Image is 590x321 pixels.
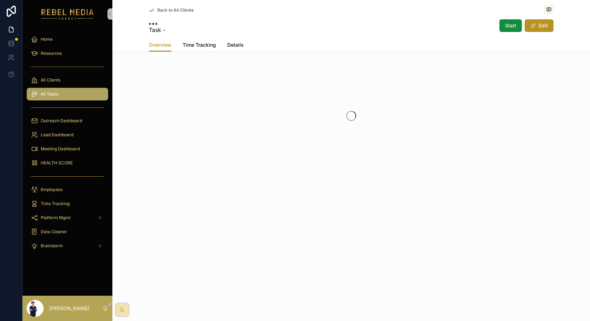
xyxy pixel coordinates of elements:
span: Back to All Clients [157,7,194,13]
span: Home [41,37,53,42]
span: Meeting Dashboard [41,146,80,152]
a: Time Tracking [183,39,216,53]
a: Lead Dashboard [27,129,108,141]
span: All Clients [41,77,60,83]
span: Lead Dashboard [41,132,73,138]
span: Time Tracking [41,201,70,207]
span: Start [505,22,516,29]
span: Data Cleaner [41,229,67,235]
div: scrollable content [22,28,112,261]
a: Employees [27,183,108,196]
a: Platform Mgmt [27,211,108,224]
span: Employees [41,187,63,192]
a: Data Cleaner [27,225,108,238]
a: Details [227,39,244,53]
span: HEALTH SCORE [41,160,73,166]
a: HEALTH SCORE [27,157,108,169]
img: App logo [41,8,94,20]
span: Brainstorm [41,243,63,249]
span: All Tasks [41,91,58,97]
button: Start [499,19,522,32]
span: Details [227,41,244,48]
span: Outreach Dashboard [41,118,82,124]
span: Time Tracking [183,41,216,48]
p: [PERSON_NAME] [49,305,90,312]
a: Home [27,33,108,46]
span: Resources [41,51,62,56]
a: Resources [27,47,108,60]
a: Meeting Dashboard [27,143,108,155]
span: Task - [149,26,165,34]
span: Platform Mgmt [41,215,71,221]
a: Time Tracking [27,197,108,210]
a: Brainstorm [27,240,108,252]
a: All Tasks [27,88,108,100]
a: Overview [149,39,171,52]
span: Overview [149,41,171,48]
button: Edit [525,19,553,32]
a: Outreach Dashboard [27,114,108,127]
a: All Clients [27,74,108,86]
a: Back to All Clients [149,7,194,13]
